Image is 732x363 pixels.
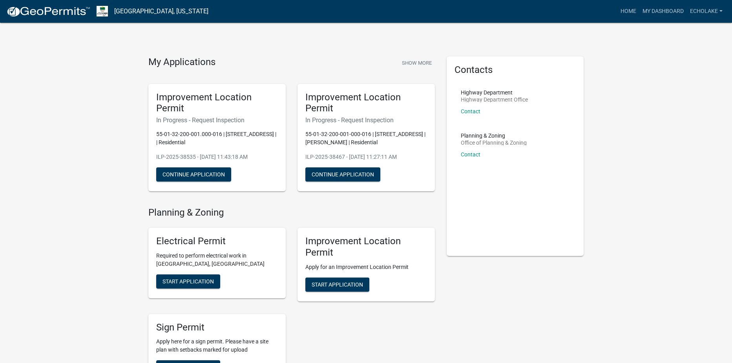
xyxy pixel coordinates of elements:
span: Start Application [312,281,363,287]
h4: My Applications [148,56,215,68]
button: Show More [399,56,435,69]
p: 55-01-32-200-001.000-016 | [STREET_ADDRESS] | | Residential [156,130,278,147]
p: ILP-2025-38467 - [DATE] 11:27:11 AM [305,153,427,161]
a: [GEOGRAPHIC_DATA], [US_STATE] [114,5,208,18]
h6: In Progress - Request Inspection [305,116,427,124]
p: 55-01-32-200-001-000-016 | [STREET_ADDRESS] | [PERSON_NAME] | Residential [305,130,427,147]
button: Start Application [305,278,369,292]
span: Start Application [162,278,214,284]
p: Planning & Zoning [461,133,527,138]
a: Contact [461,108,480,114]
h5: Improvement Location Permit [156,92,278,114]
p: ILP-2025-38535 - [DATE] 11:43:18 AM [156,153,278,161]
h6: In Progress - Request Inspection [156,116,278,124]
h4: Planning & Zoning [148,207,435,218]
button: Continue Application [156,167,231,181]
h5: Electrical Permit [156,236,278,247]
h5: Contacts [455,64,576,76]
img: Morgan County, Indiana [97,6,108,16]
h5: Improvement Location Permit [305,92,427,114]
p: Apply here for a sign permit. Please have a site plan with setbacks marked for upload [156,338,278,354]
p: Office of Planning & Zoning [461,140,527,145]
a: EchoLake [687,4,726,19]
p: Highway Department Office [461,97,528,102]
a: Contact [461,151,480,158]
a: My Dashboard [639,4,687,19]
a: Home [617,4,639,19]
button: Start Application [156,274,220,289]
h5: Sign Permit [156,322,278,333]
p: Highway Department [461,90,528,95]
p: Apply for an Improvement Location Permit [305,263,427,271]
p: Required to perform electrical work in [GEOGRAPHIC_DATA], [GEOGRAPHIC_DATA] [156,252,278,268]
button: Continue Application [305,167,380,181]
h5: Improvement Location Permit [305,236,427,258]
